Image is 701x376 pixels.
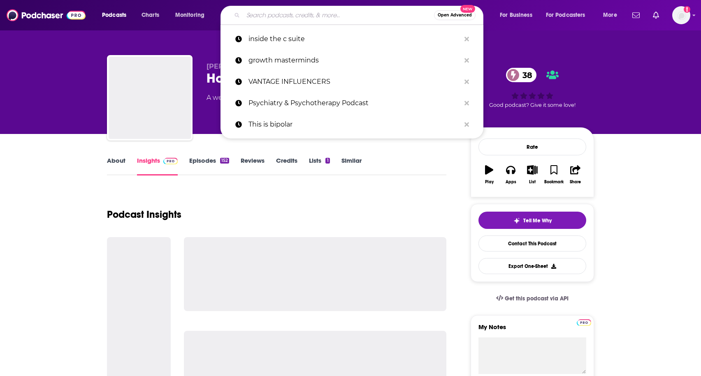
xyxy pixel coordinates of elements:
button: List [522,160,543,189]
a: Similar [341,157,362,175]
span: Logged in as patiencebaldacci [672,6,690,24]
input: Search podcasts, credits, & more... [243,9,434,22]
p: Psychiatry & Psychotherapy Podcast [248,92,460,114]
a: 38 [506,68,536,82]
button: open menu [169,9,215,22]
a: Get this podcast via API [490,288,575,309]
button: Bookmark [543,160,564,189]
button: tell me why sparkleTell Me Why [478,212,586,229]
span: [PERSON_NAME] [207,62,265,70]
button: Play [478,160,500,189]
a: Credits [276,157,297,175]
img: Podchaser Pro [163,158,178,164]
div: List [529,180,536,185]
button: open menu [597,9,627,22]
a: About [107,157,125,175]
p: This is bipolar [248,114,460,135]
a: Psychiatry & Psychotherapy Podcast [221,92,483,114]
span: Monitoring [175,9,204,21]
div: 152 [220,158,229,164]
div: 1 [325,158,330,164]
span: 38 [514,68,536,82]
span: Podcasts [102,9,126,21]
svg: Add a profile image [684,6,690,13]
a: InsightsPodchaser Pro [137,157,178,175]
div: Bookmark [544,180,564,185]
button: open menu [494,9,543,22]
span: More [603,9,617,21]
span: Get this podcast via API [505,295,569,302]
a: VANTAGE INFLUENCERS [221,71,483,92]
a: Pro website [577,318,591,326]
span: Open Advanced [438,13,472,17]
a: inside the c suite [221,28,483,50]
span: New [460,5,475,13]
span: Tell Me Why [523,217,552,224]
div: Share [570,180,581,185]
button: open menu [96,9,137,22]
img: Podchaser - Follow, Share and Rate Podcasts [7,7,86,23]
p: growth masterminds [248,50,460,71]
img: Podchaser Pro [577,319,591,326]
button: open menu [541,9,597,22]
span: Good podcast? Give it some love! [489,102,576,108]
button: Share [565,160,586,189]
a: Lists1 [309,157,330,175]
div: Play [485,180,494,185]
p: inside the c suite [248,28,460,50]
span: For Podcasters [546,9,585,21]
div: 38Good podcast? Give it some love! [471,62,594,113]
a: Charts [136,9,164,22]
h1: Podcast Insights [107,208,181,221]
div: Apps [506,180,516,185]
a: Show notifications dropdown [629,8,643,22]
a: growth masterminds [221,50,483,71]
a: Reviews [241,157,265,175]
img: tell me why sparkle [513,217,520,224]
img: User Profile [672,6,690,24]
span: Charts [142,9,159,21]
button: Apps [500,160,521,189]
button: Show profile menu [672,6,690,24]
div: A weekly podcast [207,93,340,103]
a: Episodes152 [189,157,229,175]
a: Show notifications dropdown [650,8,662,22]
a: This is bipolar [221,114,483,135]
button: Export One-Sheet [478,258,586,274]
p: VANTAGE INFLUENCERS [248,71,460,92]
div: Rate [478,138,586,155]
label: My Notes [478,323,586,337]
span: For Business [500,9,532,21]
div: Search podcasts, credits, & more... [228,6,491,25]
button: Open AdvancedNew [434,10,476,20]
a: Contact This Podcast [478,235,586,251]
